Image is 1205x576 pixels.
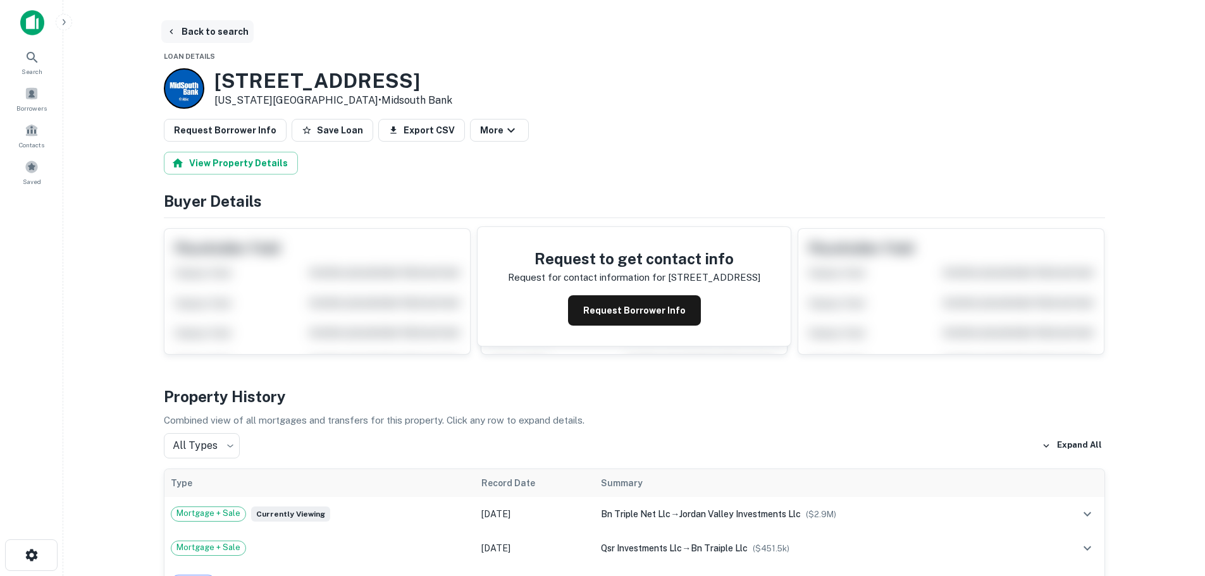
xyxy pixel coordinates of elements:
[22,66,42,77] span: Search
[475,531,595,565] td: [DATE]
[601,509,670,519] span: bn triple net llc
[568,295,701,326] button: Request Borrower Info
[4,155,59,189] a: Saved
[164,433,240,458] div: All Types
[292,119,373,142] button: Save Loan
[164,469,475,497] th: Type
[806,510,836,519] span: ($ 2.9M )
[1077,503,1098,525] button: expand row
[601,541,1036,555] div: →
[1077,537,1098,559] button: expand row
[470,119,529,142] button: More
[475,497,595,531] td: [DATE]
[668,270,760,285] p: [STREET_ADDRESS]
[23,176,41,187] span: Saved
[378,119,465,142] button: Export CSV
[1039,436,1105,455] button: Expand All
[4,45,59,79] a: Search
[4,82,59,116] a: Borrowers
[691,543,748,553] span: bn traiple llc
[601,507,1036,521] div: →
[164,52,215,60] span: Loan Details
[4,118,59,152] a: Contacts
[214,69,452,93] h3: [STREET_ADDRESS]
[164,119,287,142] button: Request Borrower Info
[214,93,452,108] p: [US_STATE][GEOGRAPHIC_DATA] •
[16,103,47,113] span: Borrowers
[164,385,1105,408] h4: Property History
[508,270,665,285] p: Request for contact information for
[381,94,452,106] a: Midsouth Bank
[753,544,789,553] span: ($ 451.5k )
[171,507,245,520] span: Mortgage + Sale
[251,506,330,522] span: Currently viewing
[20,10,44,35] img: capitalize-icon.png
[1142,475,1205,536] iframe: Chat Widget
[164,190,1105,212] h4: Buyer Details
[164,152,298,175] button: View Property Details
[171,541,245,554] span: Mortgage + Sale
[679,509,801,519] span: jordan valley investments llc
[601,543,682,553] span: qsr investments llc
[19,140,44,150] span: Contacts
[475,469,595,497] th: Record Date
[164,413,1105,428] p: Combined view of all mortgages and transfers for this property. Click any row to expand details.
[161,20,254,43] button: Back to search
[595,469,1042,497] th: Summary
[508,247,760,270] h4: Request to get contact info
